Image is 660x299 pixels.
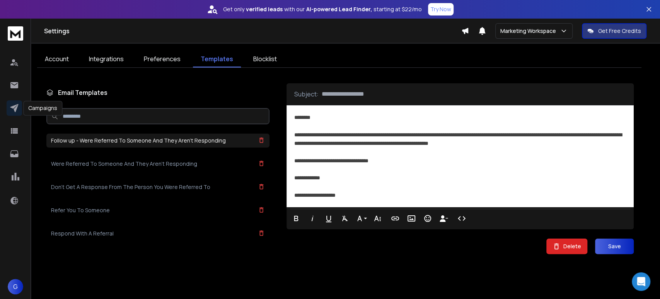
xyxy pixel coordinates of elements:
button: Save [595,239,634,254]
a: Preferences [136,51,188,67]
button: G [8,279,23,294]
p: Subject: [294,89,319,99]
a: Account [37,51,77,67]
button: Get Free Credits [582,23,646,39]
button: Code View [454,211,469,226]
p: Get only with our starting at $22/mo [223,5,422,13]
button: Bold (Ctrl+B) [289,211,304,226]
button: Delete [546,239,587,254]
button: Underline (Ctrl+U) [321,211,336,226]
button: Insert Link (Ctrl+K) [388,211,402,226]
strong: AI-powered Lead Finder, [306,5,372,13]
button: Try Now [428,3,454,15]
button: Italic (Ctrl+I) [305,211,320,226]
button: Font Family [354,211,368,226]
h3: Were Referred To Someone And They Aren’t Responding [51,160,197,168]
button: Emoticons [420,211,435,226]
h3: Follow up - Were Referred To Someone And They Aren’t Responding [51,137,226,144]
h1: Settings [44,26,461,36]
button: Insert Unsubscribe Link [437,211,451,226]
button: Insert Image (Ctrl+P) [404,211,419,226]
div: Campaigns [23,101,62,115]
h3: Respond With A Referral [51,230,114,237]
p: Try Now [430,5,451,13]
img: logo [8,26,23,41]
p: Get Free Credits [598,27,641,35]
h3: Don’t Get A Response From The Person You Were Referred To [51,183,210,191]
a: Templates [193,51,241,67]
button: Clear Formatting [338,211,352,226]
strong: verified leads [246,5,283,13]
a: Blocklist [246,51,285,67]
p: Marketing Workspace [500,27,559,35]
h1: Email Templates [46,88,269,97]
div: Open Intercom Messenger [632,272,650,291]
h3: Refer You To Someone [51,206,110,214]
button: More Text [370,211,385,226]
a: Integrations [81,51,131,67]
